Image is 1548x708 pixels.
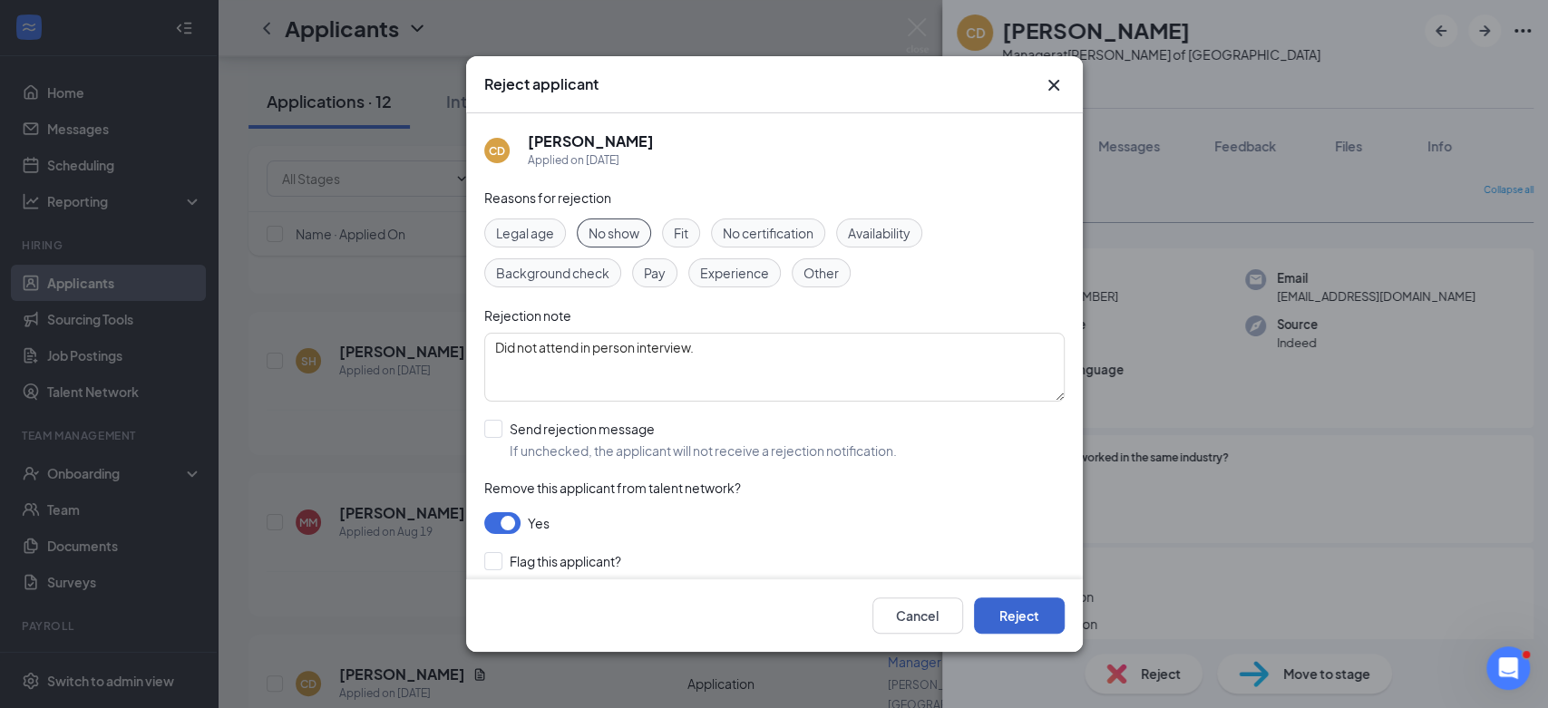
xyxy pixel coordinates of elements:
span: No show [589,223,639,243]
span: Check this box if the applicant's behavior may not align with company guidelines. This will autom... [510,577,1026,613]
div: Applied on [DATE] [528,151,654,170]
h3: Reject applicant [484,74,599,94]
span: Background check [496,263,609,283]
div: CD [489,143,505,159]
span: Pay [644,263,666,283]
span: Other [803,263,839,283]
span: Legal age [496,223,554,243]
span: Rejection note [484,307,571,324]
button: Reject [974,597,1065,634]
span: Yes [528,512,550,534]
iframe: Intercom live chat [1486,646,1530,690]
span: Availability [848,223,910,243]
span: Fit [674,223,688,243]
span: No certification [723,223,813,243]
button: Close [1043,74,1065,96]
span: Experience [700,263,769,283]
span: Remove this applicant from talent network? [484,480,741,496]
h5: [PERSON_NAME] [528,131,654,151]
svg: Cross [1043,74,1065,96]
button: Cancel [872,597,963,634]
span: Reasons for rejection [484,189,611,206]
textarea: Did not attend in person interview. [484,333,1065,402]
